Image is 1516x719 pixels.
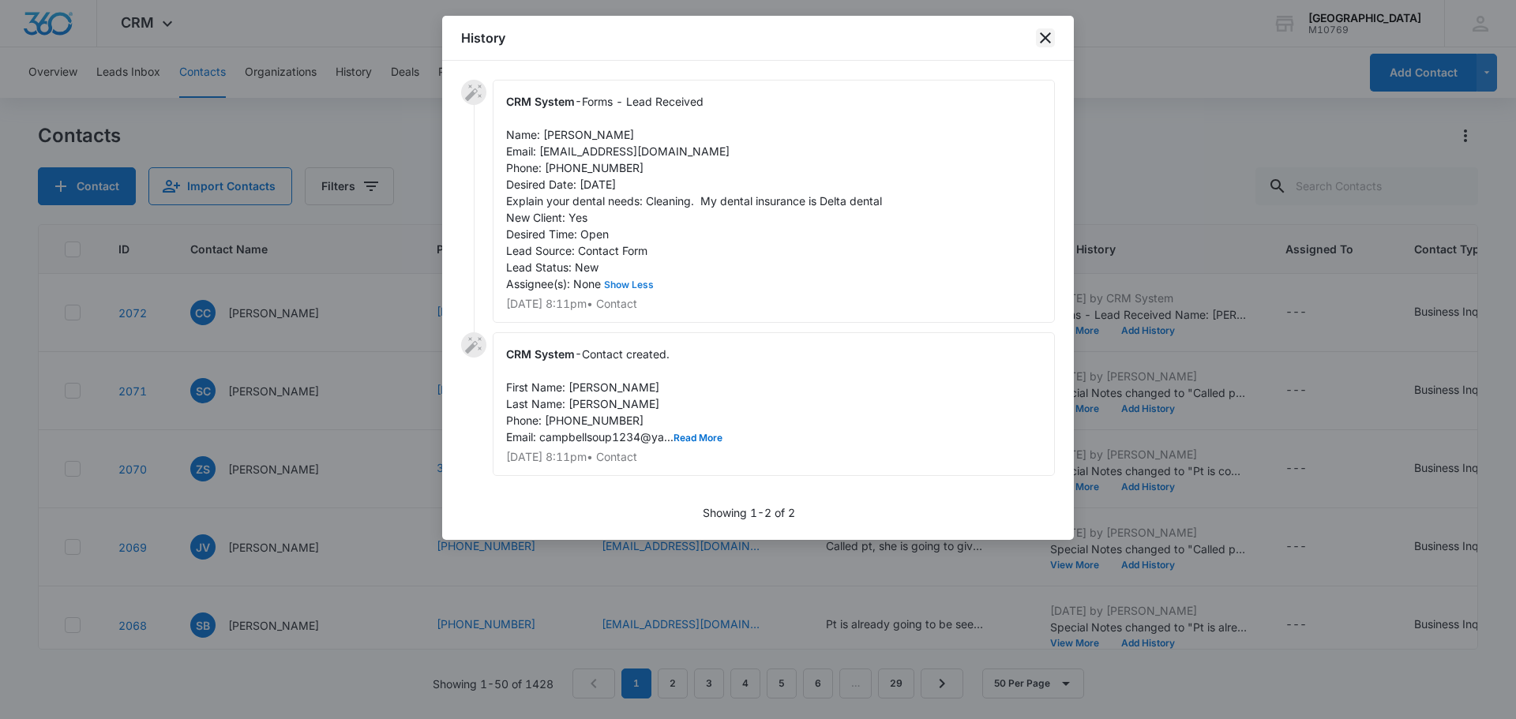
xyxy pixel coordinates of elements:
p: [DATE] 8:11pm • Contact [506,298,1041,309]
p: Showing 1-2 of 2 [703,504,795,521]
span: CRM System [506,95,575,108]
div: - [493,332,1055,476]
button: Show Less [601,280,657,290]
h1: History [461,28,505,47]
div: - [493,80,1055,323]
button: close [1036,28,1055,47]
span: Forms - Lead Received Name: [PERSON_NAME] Email: [EMAIL_ADDRESS][DOMAIN_NAME] Phone: [PHONE_NUMBE... [506,95,882,290]
span: Contact created. First Name: [PERSON_NAME] Last Name: [PERSON_NAME] Phone: [PHONE_NUMBER] Email: ... [506,347,722,444]
button: Read More [674,433,722,443]
span: CRM System [506,347,575,361]
p: [DATE] 8:11pm • Contact [506,451,1041,462]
